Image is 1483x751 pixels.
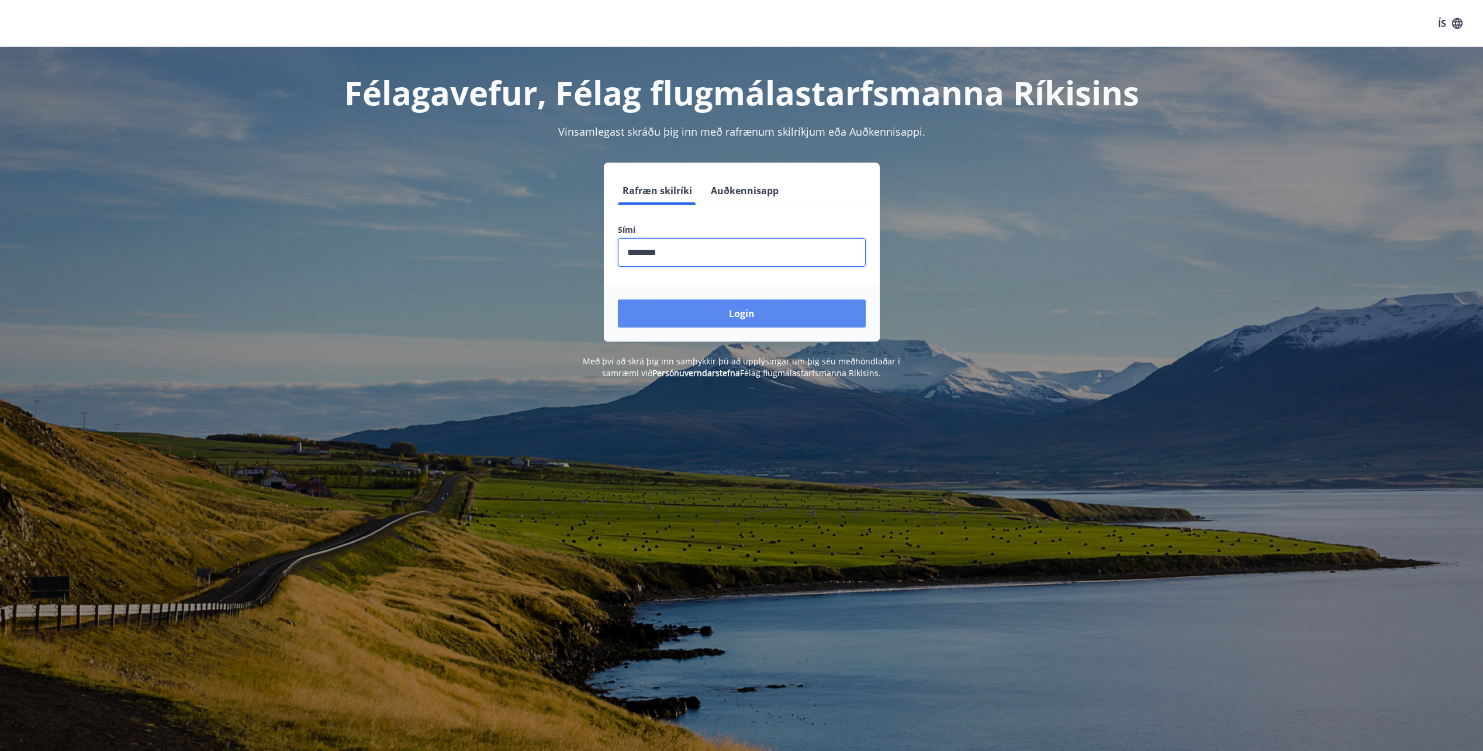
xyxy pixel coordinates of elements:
[558,125,925,139] span: Vinsamlegast skráðu þig inn með rafrænum skilríkjum eða Auðkennisappi.
[1432,13,1469,34] button: ÍS
[652,367,740,378] a: Persónuverndarstefna
[706,177,783,205] button: Auðkennisapp
[618,299,866,328] button: Login
[335,70,1149,115] h1: Félagavefur, Félag flugmálastarfsmanna Ríkisins
[583,356,900,378] span: Með því að skrá þig inn samþykkir þú að upplýsingar um þig séu meðhöndlaðar í samræmi við Félag f...
[618,177,697,205] button: Rafræn skilríki
[618,224,866,236] label: Sími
